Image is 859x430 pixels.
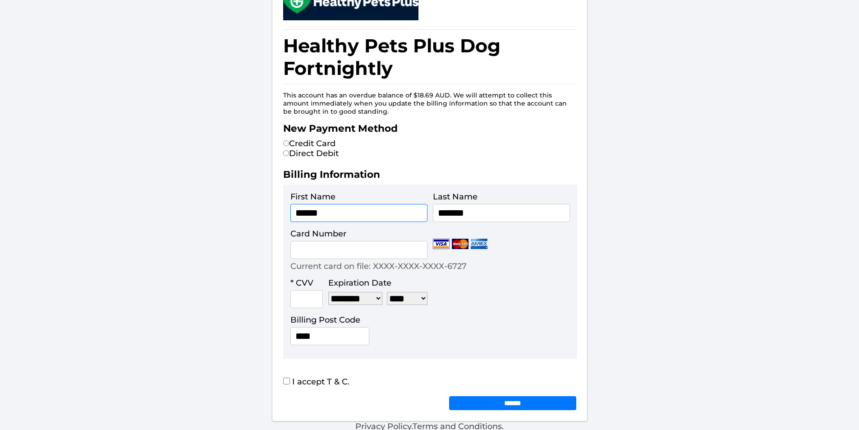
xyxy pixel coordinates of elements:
img: Amex [471,239,487,249]
label: First Name [290,192,335,202]
label: * CVV [290,278,313,288]
h1: Healthy Pets Plus Dog Fortnightly [283,29,576,84]
h2: Billing Information [283,168,576,185]
input: I accept T & C. [283,378,290,384]
label: Direct Debit [283,148,339,158]
label: I accept T & C. [283,377,349,387]
h2: New Payment Method [283,122,576,139]
label: Credit Card [283,139,335,148]
p: This account has an overdue balance of $18.69 AUD. We will attempt to collect this amount immedia... [283,91,576,116]
input: Credit Card [283,140,289,146]
label: Billing Post Code [290,315,360,325]
label: Last Name [433,192,478,202]
input: Direct Debit [283,150,289,156]
label: Expiration Date [328,278,391,288]
img: Visa [433,239,450,249]
p: Current card on file: XXXX-XXXX-XXXX-6727 [290,261,467,271]
label: Card Number [290,229,346,239]
img: Mastercard [452,239,469,249]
